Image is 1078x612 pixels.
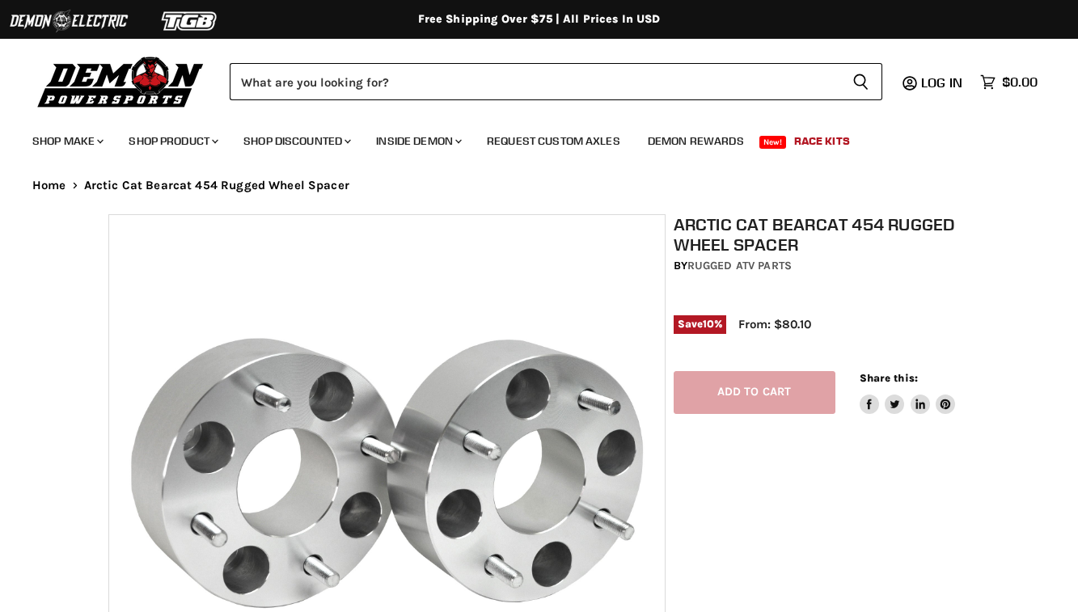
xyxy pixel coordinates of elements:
[839,63,882,100] button: Search
[674,257,978,275] div: by
[703,318,714,330] span: 10
[674,214,978,255] h1: Arctic Cat Bearcat 454 Rugged Wheel Spacer
[230,63,839,100] input: Search
[129,6,251,36] img: TGB Logo 2
[860,372,918,384] span: Share this:
[860,371,956,414] aside: Share this:
[20,118,1034,158] ul: Main menu
[782,125,862,158] a: Race Kits
[20,125,113,158] a: Shop Make
[636,125,756,158] a: Demon Rewards
[759,136,787,149] span: New!
[921,74,962,91] span: Log in
[972,70,1046,94] a: $0.00
[475,125,632,158] a: Request Custom Axles
[84,179,349,192] span: Arctic Cat Bearcat 454 Rugged Wheel Spacer
[231,125,361,158] a: Shop Discounted
[230,63,882,100] form: Product
[8,6,129,36] img: Demon Electric Logo 2
[116,125,228,158] a: Shop Product
[914,75,972,90] a: Log in
[687,259,792,272] a: Rugged ATV Parts
[32,53,209,110] img: Demon Powersports
[738,317,811,331] span: From: $80.10
[32,179,66,192] a: Home
[674,315,727,333] span: Save %
[364,125,471,158] a: Inside Demon
[1002,74,1038,90] span: $0.00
